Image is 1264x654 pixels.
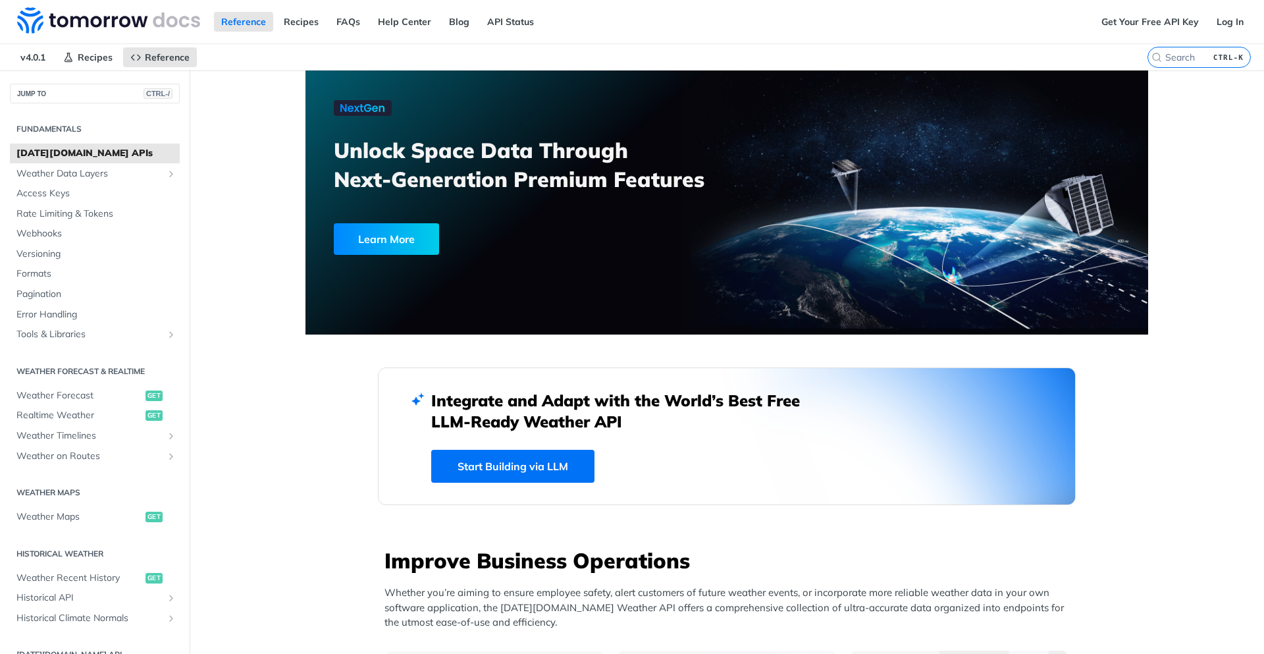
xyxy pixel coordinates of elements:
a: Help Center [371,12,438,32]
h2: Historical Weather [10,548,180,560]
a: Pagination [10,285,180,304]
span: Historical API [16,591,163,605]
span: Weather on Routes [16,450,163,463]
span: Error Handling [16,308,176,321]
p: Whether you’re aiming to ensure employee safety, alert customers of future weather events, or inc... [384,586,1076,630]
a: Recipes [56,47,120,67]
span: Weather Forecast [16,389,142,402]
a: Weather TimelinesShow subpages for Weather Timelines [10,426,180,446]
a: Weather Mapsget [10,507,180,527]
a: Weather Data LayersShow subpages for Weather Data Layers [10,164,180,184]
span: Tools & Libraries [16,328,163,341]
span: CTRL-/ [144,88,172,99]
span: Access Keys [16,187,176,200]
span: Weather Maps [16,510,142,524]
span: Realtime Weather [16,409,142,422]
a: Learn More [334,223,660,255]
button: Show subpages for Tools & Libraries [166,329,176,340]
a: FAQs [329,12,367,32]
button: JUMP TOCTRL-/ [10,84,180,103]
svg: Search [1151,52,1162,63]
a: Historical APIShow subpages for Historical API [10,588,180,608]
h2: Weather Maps [10,487,180,499]
a: Historical Climate NormalsShow subpages for Historical Climate Normals [10,609,180,628]
span: Weather Data Layers [16,167,163,180]
span: Versioning [16,248,176,261]
a: Blog [442,12,477,32]
a: Webhooks [10,224,180,244]
button: Show subpages for Weather on Routes [166,451,176,462]
button: Show subpages for Weather Timelines [166,431,176,441]
a: Rate Limiting & Tokens [10,204,180,224]
a: Access Keys [10,184,180,204]
kbd: CTRL-K [1210,51,1247,64]
span: get [145,573,163,584]
a: Reference [214,12,273,32]
span: Recipes [78,51,113,63]
a: [DATE][DOMAIN_NAME] APIs [10,144,180,163]
span: get [145,391,163,401]
a: Weather Forecastget [10,386,180,406]
h2: Integrate and Adapt with the World’s Best Free LLM-Ready Weather API [431,390,820,432]
span: Webhooks [16,227,176,240]
a: Weather on RoutesShow subpages for Weather on Routes [10,447,180,466]
a: Versioning [10,244,180,264]
a: Log In [1209,12,1251,32]
button: Show subpages for Historical Climate Normals [166,613,176,624]
span: Rate Limiting & Tokens [16,207,176,221]
h3: Unlock Space Data Through Next-Generation Premium Features [334,136,741,194]
a: Realtime Weatherget [10,406,180,425]
a: Formats [10,264,180,284]
a: Reference [123,47,197,67]
button: Show subpages for Historical API [166,593,176,603]
button: Show subpages for Weather Data Layers [166,169,176,179]
a: Error Handling [10,305,180,325]
span: Weather Recent History [16,572,142,585]
a: Start Building via LLM [431,450,594,483]
div: Learn More [334,223,439,255]
span: Reference [145,51,190,63]
h3: Improve Business Operations [384,546,1076,575]
a: Tools & LibrariesShow subpages for Tools & Libraries [10,325,180,344]
span: get [145,512,163,522]
img: NextGen [334,100,392,116]
a: API Status [480,12,541,32]
h2: Weather Forecast & realtime [10,366,180,377]
span: Historical Climate Normals [16,612,163,625]
span: Pagination [16,288,176,301]
a: Get Your Free API Key [1094,12,1206,32]
span: Weather Timelines [16,429,163,443]
a: Weather Recent Historyget [10,568,180,588]
a: Recipes [276,12,326,32]
h2: Fundamentals [10,123,180,135]
span: v4.0.1 [13,47,53,67]
span: [DATE][DOMAIN_NAME] APIs [16,147,176,160]
img: Tomorrow.io Weather API Docs [17,7,200,34]
span: get [145,410,163,421]
span: Formats [16,267,176,281]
